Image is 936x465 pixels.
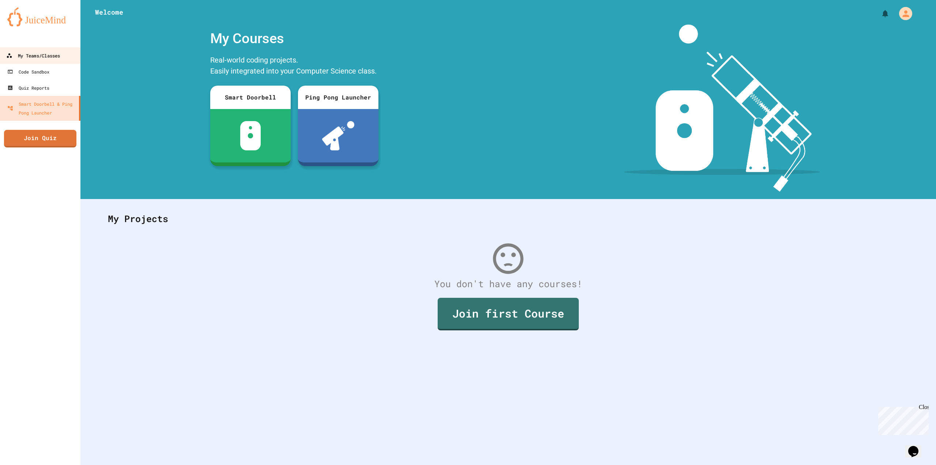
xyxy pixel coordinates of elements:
[7,100,76,117] div: Smart Doorbell & Ping Pong Launcher
[7,7,73,26] img: logo-orange.svg
[298,86,378,109] div: Ping Pong Launcher
[905,436,929,458] iframe: chat widget
[240,121,261,150] img: sdb-white.svg
[624,25,820,192] img: banner-image-my-projects.png
[322,121,355,150] img: ppl-with-ball.png
[207,25,382,53] div: My Courses
[438,298,579,330] a: Join first Course
[867,7,891,20] div: My Notifications
[207,53,382,80] div: Real-world coding projects. Easily integrated into your Computer Science class.
[4,130,76,147] a: Join Quiz
[875,404,929,435] iframe: chat widget
[891,5,914,22] div: My Account
[6,51,60,60] div: My Teams/Classes
[7,83,49,92] div: Quiz Reports
[210,86,291,109] div: Smart Doorbell
[7,67,49,76] div: Code Sandbox
[101,205,916,233] div: My Projects
[101,277,916,291] div: You don't have any courses!
[3,3,50,46] div: Chat with us now!Close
